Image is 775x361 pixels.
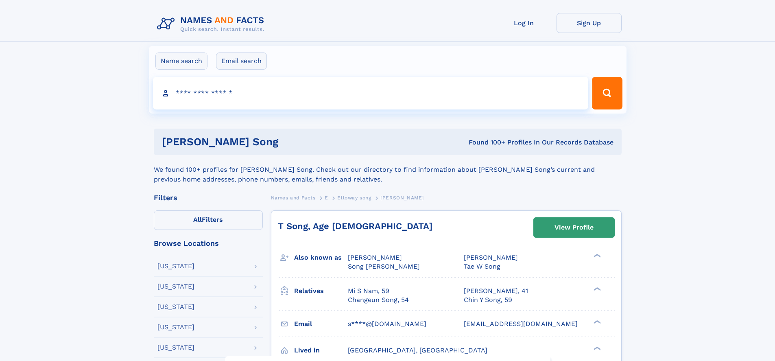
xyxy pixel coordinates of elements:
[557,13,622,33] a: Sign Up
[592,253,601,258] div: ❯
[348,254,402,261] span: [PERSON_NAME]
[154,240,263,247] div: Browse Locations
[380,195,424,201] span: [PERSON_NAME]
[157,324,194,330] div: [US_STATE]
[592,77,622,109] button: Search Button
[271,193,316,203] a: Names and Facts
[337,195,371,201] span: Elloway song
[157,344,194,351] div: [US_STATE]
[294,317,348,331] h3: Email
[325,195,328,201] span: E
[348,287,389,295] a: Mi S Nam, 59
[193,216,202,223] span: All
[162,137,373,147] h1: [PERSON_NAME] Song
[294,343,348,357] h3: Lived in
[592,319,601,324] div: ❯
[216,53,267,70] label: Email search
[491,13,557,33] a: Log In
[155,53,207,70] label: Name search
[464,263,500,270] span: Tae W Song
[464,320,578,328] span: [EMAIL_ADDRESS][DOMAIN_NAME]
[592,286,601,291] div: ❯
[157,283,194,290] div: [US_STATE]
[348,295,409,304] a: Changeun Song, 54
[373,138,613,147] div: Found 100+ Profiles In Our Records Database
[154,155,622,184] div: We found 100+ profiles for [PERSON_NAME] Song. Check out our directory to find information about ...
[325,193,328,203] a: E
[294,284,348,298] h3: Relatives
[278,221,432,231] a: T Song, Age [DEMOGRAPHIC_DATA]
[464,295,512,304] a: Chin Y Song, 59
[464,287,528,295] a: [PERSON_NAME], 41
[534,218,614,237] a: View Profile
[337,193,371,203] a: Elloway song
[592,346,601,351] div: ❯
[348,263,420,270] span: Song [PERSON_NAME]
[154,13,271,35] img: Logo Names and Facts
[464,254,518,261] span: [PERSON_NAME]
[154,210,263,230] label: Filters
[157,263,194,269] div: [US_STATE]
[294,251,348,265] h3: Also known as
[157,304,194,310] div: [US_STATE]
[348,346,487,354] span: [GEOGRAPHIC_DATA], [GEOGRAPHIC_DATA]
[555,218,594,237] div: View Profile
[154,194,263,201] div: Filters
[153,77,589,109] input: search input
